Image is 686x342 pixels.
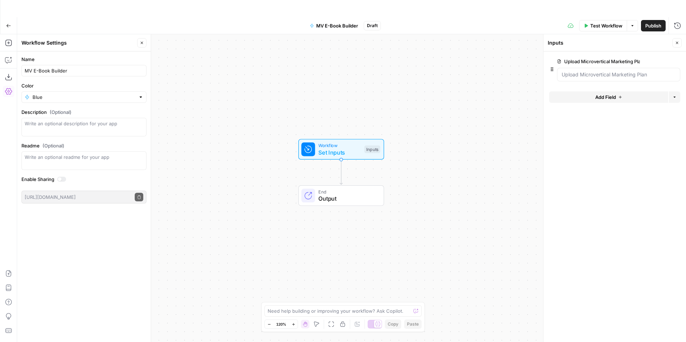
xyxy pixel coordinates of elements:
button: Copy [385,320,401,329]
span: Test Workflow [590,22,622,29]
div: EndOutput [275,185,408,206]
label: Upload Microvertical Marketing Plan [557,58,640,65]
input: Upload Microvertical Marketing Plan [562,71,676,78]
button: MV E-Book Builder [305,20,362,31]
span: Publish [645,22,661,29]
input: Blue [33,94,135,101]
span: Copy [388,321,398,327]
span: Set Inputs [318,148,361,157]
span: Output [318,194,377,203]
span: 120% [276,321,286,327]
span: Workflow [318,142,361,149]
button: Add Field [549,91,668,103]
button: Publish [641,20,666,31]
div: WorkflowSet InputsInputs [275,139,408,160]
div: Workflow Settings [21,39,135,46]
button: Paste [404,320,422,329]
label: Description [21,109,146,116]
span: Add Field [595,94,616,101]
span: (Optional) [43,142,64,149]
label: Name [21,56,146,63]
span: (Optional) [50,109,71,116]
label: Color [21,82,146,89]
g: Edge from start to end [340,160,342,185]
button: Test Workflow [579,20,627,31]
div: Inputs [364,145,380,153]
label: Readme [21,142,146,149]
span: Paste [407,321,419,327]
span: Draft [367,22,378,29]
label: Enable Sharing [21,176,146,183]
span: End [318,188,377,195]
div: Inputs [548,39,670,46]
span: MV E-Book Builder [316,22,358,29]
input: Untitled [25,67,143,74]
